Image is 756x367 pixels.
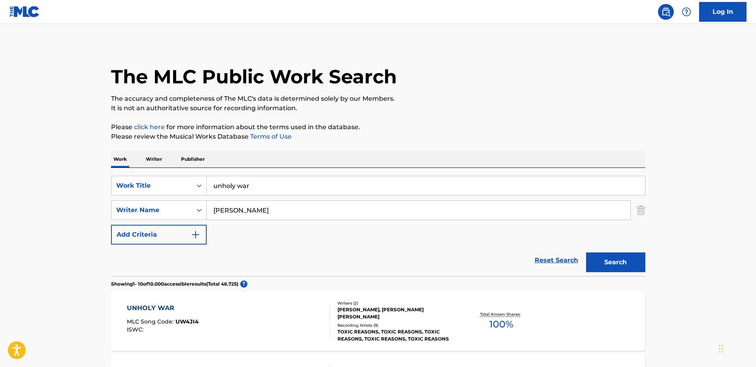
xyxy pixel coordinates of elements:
[699,2,747,22] a: Log In
[658,4,674,20] a: Public Search
[111,104,645,113] p: It is not an authoritative source for recording information.
[716,329,756,367] div: Widget de chat
[480,311,522,317] p: Total Known Shares:
[111,151,129,168] p: Work
[127,318,175,325] span: MLC Song Code :
[9,6,40,17] img: MLC Logo
[127,303,199,313] div: UNHOLY WAR
[586,252,645,272] button: Search
[531,252,582,269] a: Reset Search
[175,318,199,325] span: UW4JI4
[489,317,513,331] span: 100 %
[337,328,457,343] div: TOXIC REASONS, TOXIC REASONS, TOXIC REASONS, TOXIC REASONS, TOXIC REASONS
[134,123,165,131] a: click here
[111,225,207,245] button: Add Criteria
[337,300,457,306] div: Writers ( 2 )
[111,292,645,351] a: UNHOLY WARMLC Song Code:UW4JI4ISWC:Writers (2)[PERSON_NAME], [PERSON_NAME] [PERSON_NAME]Recording...
[337,306,457,320] div: [PERSON_NAME], [PERSON_NAME] [PERSON_NAME]
[716,329,756,367] iframe: Chat Widget
[637,200,645,220] img: Delete Criterion
[179,151,207,168] p: Publisher
[337,322,457,328] div: Recording Artists ( 9 )
[116,181,187,190] div: Work Title
[143,151,164,168] p: Writer
[719,337,724,361] div: Arrastar
[127,326,145,333] span: ISWC :
[111,176,645,276] form: Search Form
[111,94,645,104] p: The accuracy and completeness of The MLC's data is determined solely by our Members.
[111,122,645,132] p: Please for more information about the terms used in the database.
[116,205,187,215] div: Writer Name
[111,280,238,288] p: Showing 1 - 10 of 10.000 accessible results (Total 46.725 )
[111,132,645,141] p: Please review the Musical Works Database
[249,133,292,140] a: Terms of Use
[679,4,694,20] div: Help
[191,230,200,239] img: 9d2ae6d4665cec9f34b9.svg
[682,7,691,17] img: help
[661,7,671,17] img: search
[240,280,247,288] span: ?
[111,65,397,88] h1: The MLC Public Work Search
